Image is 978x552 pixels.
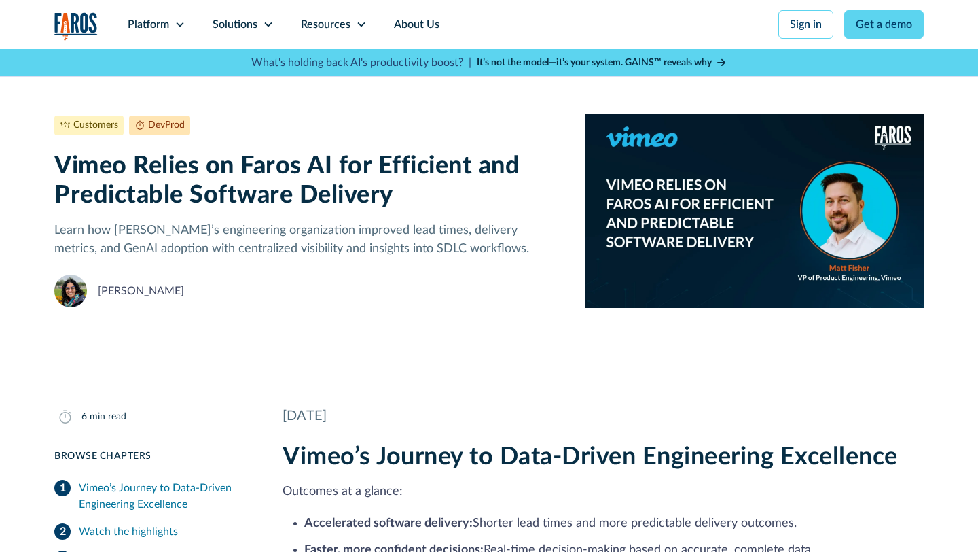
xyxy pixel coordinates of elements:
div: [DATE] [283,406,924,426]
h1: Vimeo Relies on Faros AI for Efficient and Predictable Software Delivery [54,152,563,210]
div: [PERSON_NAME] [98,283,184,299]
div: Resources [301,16,350,33]
div: Browse Chapters [54,449,250,464]
a: Watch the highlights [54,518,250,545]
a: Sign in [778,10,833,39]
a: home [54,12,98,40]
h2: Vimeo’s Journey to Data-Driven Engineering Excellence [283,443,924,472]
img: Naomi Lurie [54,275,87,307]
div: 6 [81,410,87,424]
div: Platform [128,16,169,33]
li: Shorter lead times and more predictable delivery outcomes. [304,515,924,533]
div: min read [90,410,126,424]
a: It’s not the model—it’s your system. GAINS™ reveals why [477,56,727,70]
p: Outcomes at a glance: [283,483,924,501]
a: Vimeo’s Journey to Data-Driven Engineering Excellence [54,475,250,518]
div: Watch the highlights [79,523,178,540]
img: On a blue background, the Vimeo and Faros AI logos appear with the text "Vimeo relies on Faros AI... [585,114,924,308]
div: Customers [73,118,118,133]
strong: It’s not the model—it’s your system. GAINS™ reveals why [477,58,712,67]
strong: Accelerated software delivery: [304,517,473,530]
div: Vimeo’s Journey to Data-Driven Engineering Excellence [79,480,250,513]
div: Solutions [213,16,257,33]
a: Get a demo [844,10,924,39]
div: DevProd [148,118,185,133]
p: Learn how [PERSON_NAME]’s engineering organization improved lead times, delivery metrics, and Gen... [54,222,563,258]
p: What's holding back AI's productivity boost? | [251,54,471,71]
img: Logo of the analytics and reporting company Faros. [54,12,98,40]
